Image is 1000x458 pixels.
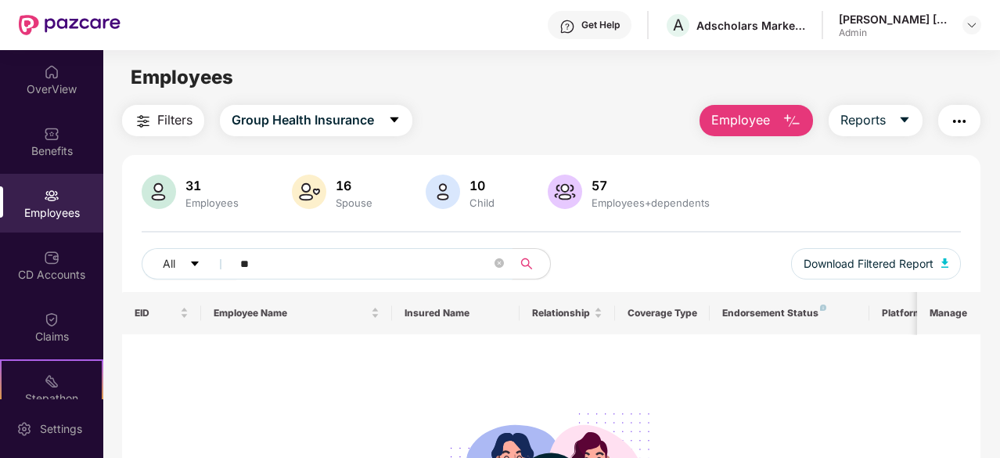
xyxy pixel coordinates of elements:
[839,12,948,27] div: [PERSON_NAME] [PERSON_NAME]
[532,307,591,319] span: Relationship
[791,248,962,279] button: Download Filtered Report
[333,178,376,193] div: 16
[898,114,911,128] span: caret-down
[559,19,575,34] img: svg+xml;base64,PHN2ZyBpZD0iSGVscC0zMngzMiIgeG1sbnM9Imh0dHA6Ly93d3cudzMub3JnLzIwMDAvc3ZnIiB3aWR0aD...
[131,66,233,88] span: Employees
[840,110,886,130] span: Reports
[122,105,204,136] button: Filters
[163,255,175,272] span: All
[512,258,542,270] span: search
[19,15,121,35] img: New Pazcare Logo
[512,248,551,279] button: search
[142,248,237,279] button: Allcaret-down
[214,307,368,319] span: Employee Name
[466,197,498,209] div: Child
[696,18,806,33] div: Adscholars Marketing India Private Limited
[820,305,826,311] img: svg+xml;base64,PHN2ZyB4bWxucz0iaHR0cDovL3d3dy53My5vcmcvMjAwMC9zdmciIHdpZHRoPSI4IiBoZWlnaHQ9IjgiIH...
[16,421,32,437] img: svg+xml;base64,PHN2ZyBpZD0iU2V0dGluZy0yMHgyMCIgeG1sbnM9Imh0dHA6Ly93d3cudzMub3JnLzIwMDAvc3ZnIiB3aW...
[804,255,933,272] span: Download Filtered Report
[673,16,684,34] span: A
[388,114,401,128] span: caret-down
[495,258,504,268] span: close-circle
[722,307,856,319] div: Endorsement Status
[392,292,520,334] th: Insured Name
[941,258,949,268] img: svg+xml;base64,PHN2ZyB4bWxucz0iaHR0cDovL3d3dy53My5vcmcvMjAwMC9zdmciIHhtbG5zOnhsaW5rPSJodHRwOi8vd3...
[134,112,153,131] img: svg+xml;base64,PHN2ZyB4bWxucz0iaHR0cDovL3d3dy53My5vcmcvMjAwMC9zdmciIHdpZHRoPSIyNCIgaGVpZ2h0PSIyNC...
[2,391,102,406] div: Stepathon
[44,126,59,142] img: svg+xml;base64,PHN2ZyBpZD0iQmVuZWZpdHMiIHhtbG5zPSJodHRwOi8vd3d3LnczLm9yZy8yMDAwL3N2ZyIgd2lkdGg9Ij...
[44,312,59,327] img: svg+xml;base64,PHN2ZyBpZD0iQ2xhaW0iIHhtbG5zPSJodHRwOi8vd3d3LnczLm9yZy8yMDAwL3N2ZyIgd2lkdGg9IjIwIi...
[182,178,242,193] div: 31
[333,197,376,209] div: Spouse
[135,307,178,319] span: EID
[182,197,242,209] div: Employees
[966,19,978,31] img: svg+xml;base64,PHN2ZyBpZD0iRHJvcGRvd24tMzJ4MzIiIHhtbG5zPSJodHRwOi8vd3d3LnczLm9yZy8yMDAwL3N2ZyIgd2...
[201,292,392,334] th: Employee Name
[189,258,200,271] span: caret-down
[782,112,801,131] img: svg+xml;base64,PHN2ZyB4bWxucz0iaHR0cDovL3d3dy53My5vcmcvMjAwMC9zdmciIHhtbG5zOnhsaW5rPSJodHRwOi8vd3...
[220,105,412,136] button: Group Health Insurancecaret-down
[548,175,582,209] img: svg+xml;base64,PHN2ZyB4bWxucz0iaHR0cDovL3d3dy53My5vcmcvMjAwMC9zdmciIHhtbG5zOnhsaW5rPSJodHRwOi8vd3...
[44,250,59,265] img: svg+xml;base64,PHN2ZyBpZD0iQ0RfQWNjb3VudHMiIGRhdGEtbmFtZT0iQ0QgQWNjb3VudHMiIHhtbG5zPSJodHRwOi8vd3...
[588,197,713,209] div: Employees+dependents
[292,175,326,209] img: svg+xml;base64,PHN2ZyB4bWxucz0iaHR0cDovL3d3dy53My5vcmcvMjAwMC9zdmciIHhtbG5zOnhsaW5rPSJodHRwOi8vd3...
[882,307,968,319] div: Platform Status
[142,175,176,209] img: svg+xml;base64,PHN2ZyB4bWxucz0iaHR0cDovL3d3dy53My5vcmcvMjAwMC9zdmciIHhtbG5zOnhsaW5rPSJodHRwOi8vd3...
[495,257,504,272] span: close-circle
[520,292,615,334] th: Relationship
[917,292,980,334] th: Manage
[44,373,59,389] img: svg+xml;base64,PHN2ZyB4bWxucz0iaHR0cDovL3d3dy53My5vcmcvMjAwMC9zdmciIHdpZHRoPSIyMSIgaGVpZ2h0PSIyMC...
[157,110,192,130] span: Filters
[466,178,498,193] div: 10
[950,112,969,131] img: svg+xml;base64,PHN2ZyB4bWxucz0iaHR0cDovL3d3dy53My5vcmcvMjAwMC9zdmciIHdpZHRoPSIyNCIgaGVpZ2h0PSIyNC...
[44,64,59,80] img: svg+xml;base64,PHN2ZyBpZD0iSG9tZSIgeG1sbnM9Imh0dHA6Ly93d3cudzMub3JnLzIwMDAvc3ZnIiB3aWR0aD0iMjAiIG...
[581,19,620,31] div: Get Help
[829,105,923,136] button: Reportscaret-down
[44,188,59,204] img: svg+xml;base64,PHN2ZyBpZD0iRW1wbG95ZWVzIiB4bWxucz0iaHR0cDovL3d3dy53My5vcmcvMjAwMC9zdmciIHdpZHRoPS...
[700,105,813,136] button: Employee
[615,292,710,334] th: Coverage Type
[839,27,948,39] div: Admin
[426,175,460,209] img: svg+xml;base64,PHN2ZyB4bWxucz0iaHR0cDovL3d3dy53My5vcmcvMjAwMC9zdmciIHhtbG5zOnhsaW5rPSJodHRwOi8vd3...
[588,178,713,193] div: 57
[35,421,87,437] div: Settings
[711,110,770,130] span: Employee
[122,292,202,334] th: EID
[232,110,374,130] span: Group Health Insurance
